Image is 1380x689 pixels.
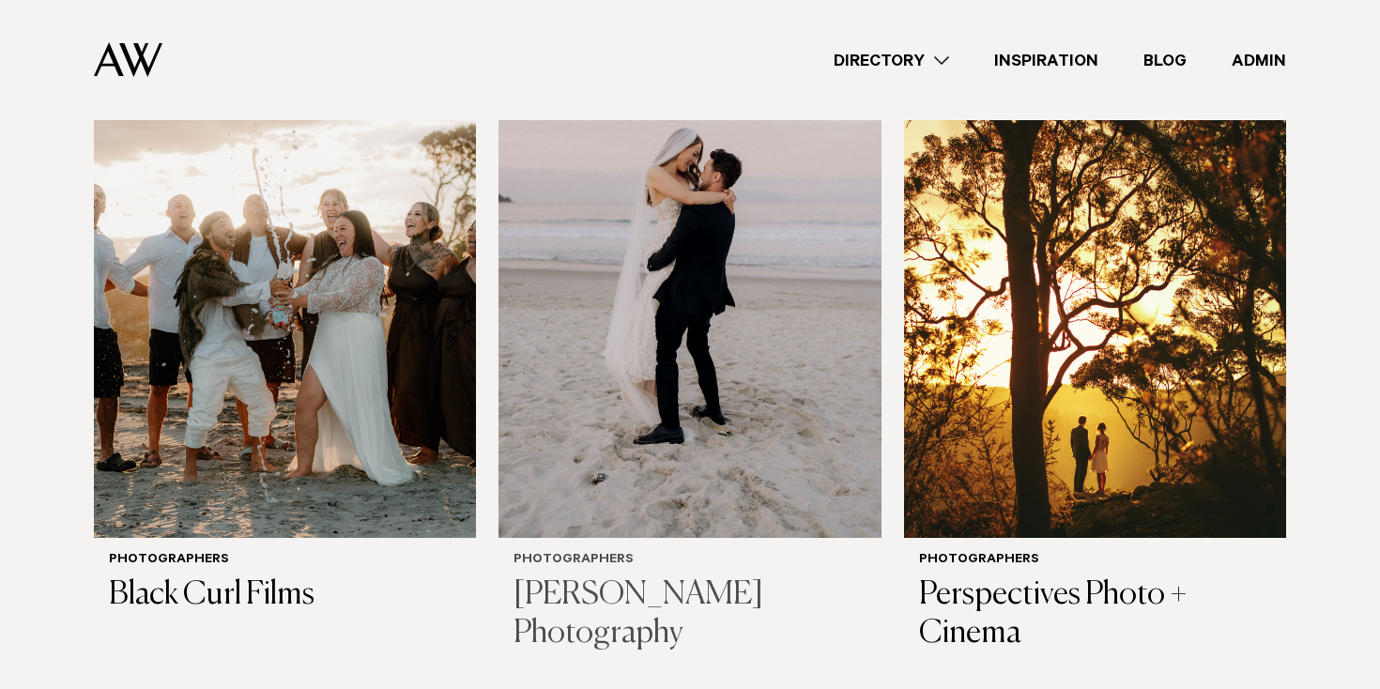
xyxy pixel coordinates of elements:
a: Auckland Weddings Photographers | Perspectives Photo + Cinema Photographers Perspectives Photo + ... [904,25,1286,668]
img: Auckland Weddings Photographers | Perspectives Photo + Cinema [904,25,1286,538]
a: Inspiration [972,48,1121,73]
img: Auckland Weddings Logo [94,42,162,77]
a: Directory [811,48,972,73]
img: Auckland Weddings Photographers | Black Curl Films [94,25,476,538]
h3: Black Curl Films [109,576,461,615]
a: Auckland Weddings Photographers | Rebecca Bradley Photography Photographers [PERSON_NAME] Photogr... [498,25,881,668]
h6: Photographers [514,553,866,569]
a: Admin [1209,48,1309,73]
h6: Photographers [919,553,1271,569]
img: Auckland Weddings Photographers | Rebecca Bradley Photography [498,25,881,538]
a: Auckland Weddings Photographers | Black Curl Films Photographers Black Curl Films [94,25,476,630]
h3: [PERSON_NAME] Photography [514,576,866,653]
h6: Photographers [109,553,461,569]
a: Blog [1121,48,1209,73]
h3: Perspectives Photo + Cinema [919,576,1271,653]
